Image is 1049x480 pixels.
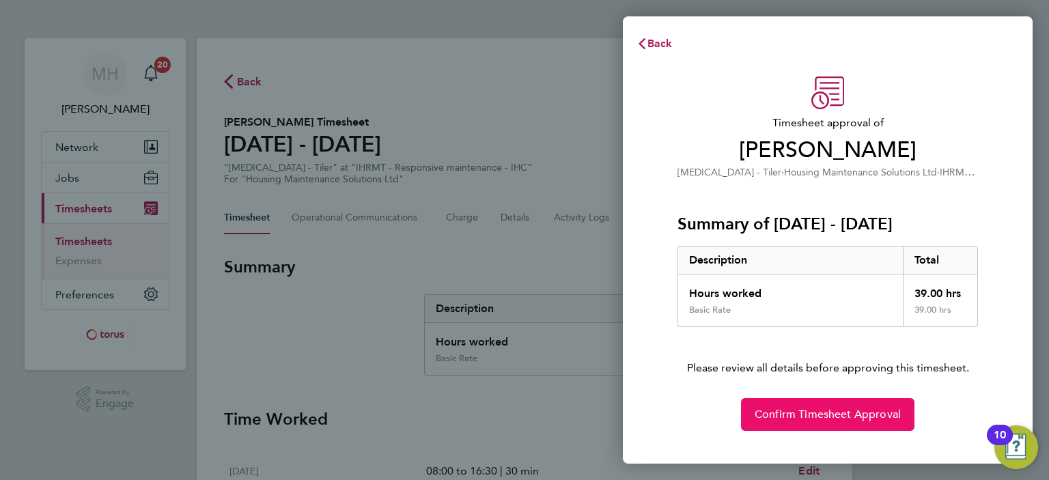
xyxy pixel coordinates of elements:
span: Confirm Timesheet Approval [755,408,901,421]
button: Confirm Timesheet Approval [741,398,914,431]
div: Summary of 22 - 28 Sep 2025 [677,246,978,327]
span: · [781,167,784,178]
button: Open Resource Center, 10 new notifications [994,425,1038,469]
h3: Summary of [DATE] - [DATE] [677,213,978,235]
div: Total [903,246,978,274]
div: 39.00 hrs [903,305,978,326]
div: 39.00 hrs [903,274,978,305]
div: Hours worked [678,274,903,305]
button: Back [623,30,686,57]
div: Basic Rate [689,305,731,315]
p: Please review all details before approving this timesheet. [661,327,994,376]
span: [PERSON_NAME] [677,137,978,164]
span: · [937,167,940,178]
div: 10 [994,435,1006,453]
span: Timesheet approval of [677,115,978,131]
span: [MEDICAL_DATA] - Tiler [677,167,781,178]
span: Housing Maintenance Solutions Ltd [784,167,937,178]
div: Description [678,246,903,274]
span: Back [647,37,673,50]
